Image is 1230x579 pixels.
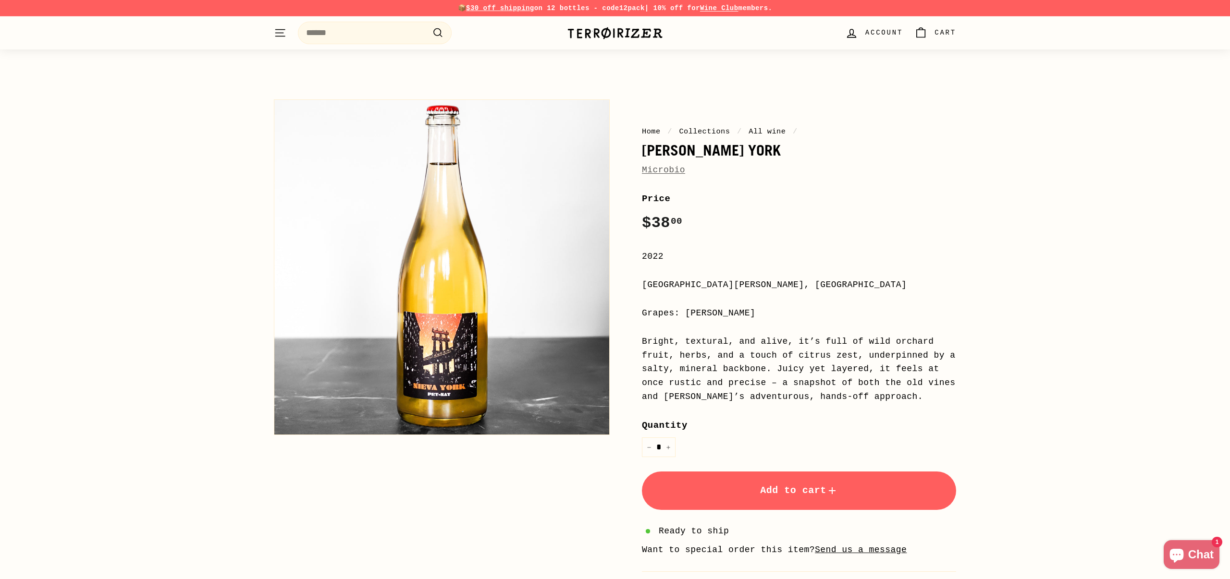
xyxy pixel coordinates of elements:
span: Ready to ship [659,524,729,538]
div: 2022 [642,250,956,264]
a: Account [839,19,909,47]
inbox-online-store-chat: Shopify online store chat [1161,540,1222,571]
a: Home [642,127,661,136]
div: [GEOGRAPHIC_DATA][PERSON_NAME], [GEOGRAPHIC_DATA] [642,278,956,292]
span: Add to cart [760,485,838,496]
span: / [790,127,800,136]
p: 📦 on 12 bottles - code | 10% off for members. [274,3,956,13]
span: Cart [935,27,956,38]
div: Bright, textural, and alive, it’s full of wild orchard fruit, herbs, and a touch of citrus zest, ... [642,335,956,404]
nav: breadcrumbs [642,126,956,137]
a: Send us a message [815,545,907,555]
span: $38 [642,214,682,232]
button: Reduce item quantity by one [642,437,656,457]
input: quantity [642,437,676,457]
label: Price [642,192,956,206]
h1: [PERSON_NAME] York [642,142,956,158]
a: Microbio [642,165,685,175]
li: Want to special order this item? [642,543,956,557]
button: Add to cart [642,471,956,510]
sup: 00 [671,216,682,227]
button: Increase item quantity by one [661,437,676,457]
span: / [735,127,744,136]
a: Wine Club [700,4,738,12]
span: / [665,127,675,136]
span: Account [865,27,903,38]
a: All wine [749,127,786,136]
a: Cart [909,19,962,47]
div: Grapes: [PERSON_NAME] [642,306,956,320]
strong: 12pack [619,4,645,12]
label: Quantity [642,418,956,433]
a: Collections [679,127,730,136]
span: $30 off shipping [466,4,534,12]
